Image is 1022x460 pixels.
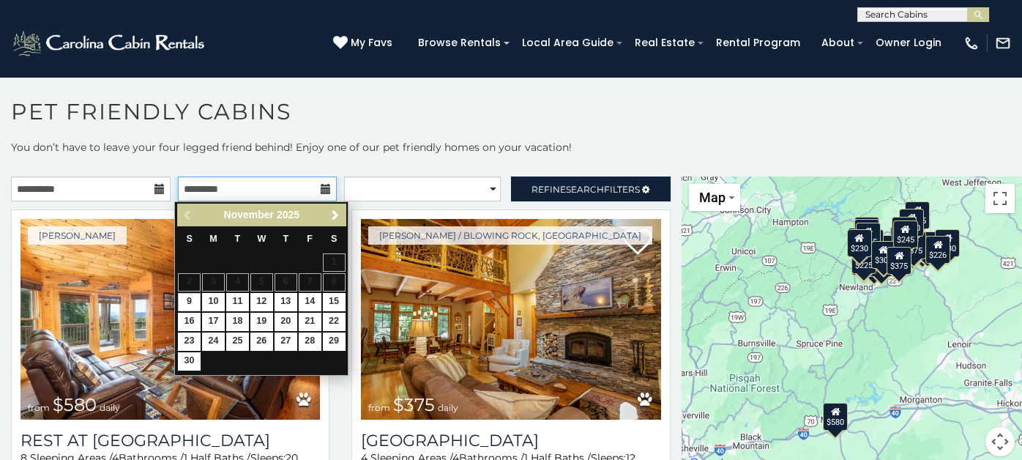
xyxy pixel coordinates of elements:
div: $360 [892,217,917,245]
a: 9 [178,293,201,311]
a: Local Area Guide [515,31,621,54]
a: 30 [178,352,201,371]
span: Friday [307,234,313,244]
div: $375 [887,247,912,275]
span: $375 [393,394,435,415]
button: Toggle fullscreen view [985,184,1015,213]
button: Change map style [689,184,740,211]
span: from [368,402,390,413]
span: Next [329,209,341,221]
img: White-1-2.png [11,29,209,58]
a: 10 [202,293,225,311]
a: Real Estate [627,31,702,54]
div: $245 [856,223,881,251]
a: 14 [299,293,321,311]
a: 24 [202,333,225,351]
div: $320 [900,209,925,237]
a: [PERSON_NAME] [28,226,127,245]
span: Monday [209,234,217,244]
div: $225 [852,246,877,274]
span: Sunday [186,234,192,244]
span: Map [699,190,726,205]
a: Rental Program [709,31,807,54]
a: Mountain Song Lodge from $375 daily [361,219,660,420]
span: Tuesday [235,234,241,244]
div: $245 [893,220,918,248]
h3: Mountain Song Lodge [361,431,660,450]
a: My Favs [333,35,396,51]
div: $226 [926,236,951,264]
img: Mountain Song Lodge [361,219,660,420]
div: $380 [916,231,941,259]
a: 13 [275,293,297,311]
span: Wednesday [257,234,266,244]
a: Browse Rentals [411,31,508,54]
div: $305 [871,241,896,269]
a: 18 [226,313,249,331]
a: About [814,31,862,54]
a: [PERSON_NAME] / Blowing Rock, [GEOGRAPHIC_DATA] [368,226,652,245]
span: Search [566,184,604,195]
a: 29 [323,333,346,351]
a: Rest at [GEOGRAPHIC_DATA] [20,431,320,450]
span: Thursday [283,234,288,244]
a: 22 [323,313,346,331]
a: 15 [323,293,346,311]
img: phone-regular-white.png [963,35,980,51]
a: 12 [250,293,273,311]
span: 2025 [277,209,299,220]
div: $451 [891,226,916,254]
a: Owner Login [868,31,949,54]
a: 28 [299,333,321,351]
button: Map camera controls [985,427,1015,456]
span: $580 [53,394,97,415]
div: $230 [847,229,872,257]
span: daily [438,402,458,413]
div: $525 [906,201,930,229]
a: 26 [250,333,273,351]
a: 11 [226,293,249,311]
a: 27 [275,333,297,351]
span: Saturday [331,234,337,244]
a: RefineSearchFilters [511,177,671,201]
a: Next [326,206,344,224]
a: 16 [178,313,201,331]
span: Refine Filters [531,184,640,195]
span: daily [100,402,120,413]
a: 23 [178,333,201,351]
a: 25 [226,333,249,351]
div: $930 [935,229,960,257]
img: mail-regular-white.png [995,35,1011,51]
img: Rest at Mountain Crest [20,219,320,420]
a: 17 [202,313,225,331]
a: 19 [250,313,273,331]
h3: Rest at Mountain Crest [20,431,320,450]
span: from [28,402,50,413]
a: [GEOGRAPHIC_DATA] [361,431,660,450]
div: $325 [855,217,880,245]
div: $325 [854,219,879,247]
div: $580 [824,403,848,431]
span: My Favs [351,35,392,51]
a: 21 [299,313,321,331]
a: Rest at Mountain Crest from $580 daily [20,219,320,420]
span: November [224,209,274,220]
a: 20 [275,313,297,331]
